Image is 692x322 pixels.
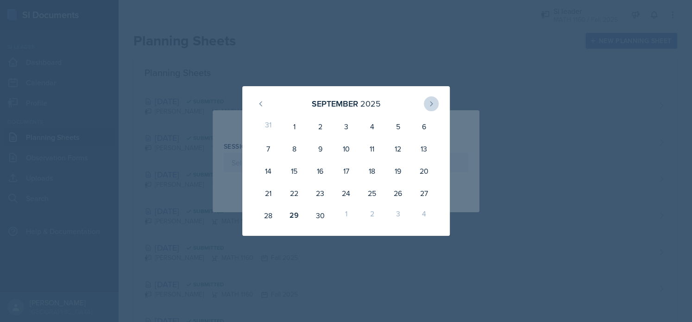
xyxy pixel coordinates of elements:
[360,97,381,110] div: 2025
[359,115,385,138] div: 4
[385,115,411,138] div: 5
[307,115,333,138] div: 2
[307,160,333,182] div: 16
[281,138,307,160] div: 8
[255,204,281,227] div: 28
[411,160,437,182] div: 20
[385,182,411,204] div: 26
[385,204,411,227] div: 3
[385,160,411,182] div: 19
[385,138,411,160] div: 12
[333,160,359,182] div: 17
[255,160,281,182] div: 14
[359,138,385,160] div: 11
[411,204,437,227] div: 4
[255,138,281,160] div: 7
[281,182,307,204] div: 22
[411,182,437,204] div: 27
[411,138,437,160] div: 13
[281,115,307,138] div: 1
[359,160,385,182] div: 18
[312,97,358,110] div: September
[307,182,333,204] div: 23
[359,182,385,204] div: 25
[411,115,437,138] div: 6
[255,115,281,138] div: 31
[333,115,359,138] div: 3
[281,204,307,227] div: 29
[333,182,359,204] div: 24
[307,204,333,227] div: 30
[333,138,359,160] div: 10
[307,138,333,160] div: 9
[281,160,307,182] div: 15
[333,204,359,227] div: 1
[359,204,385,227] div: 2
[255,182,281,204] div: 21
